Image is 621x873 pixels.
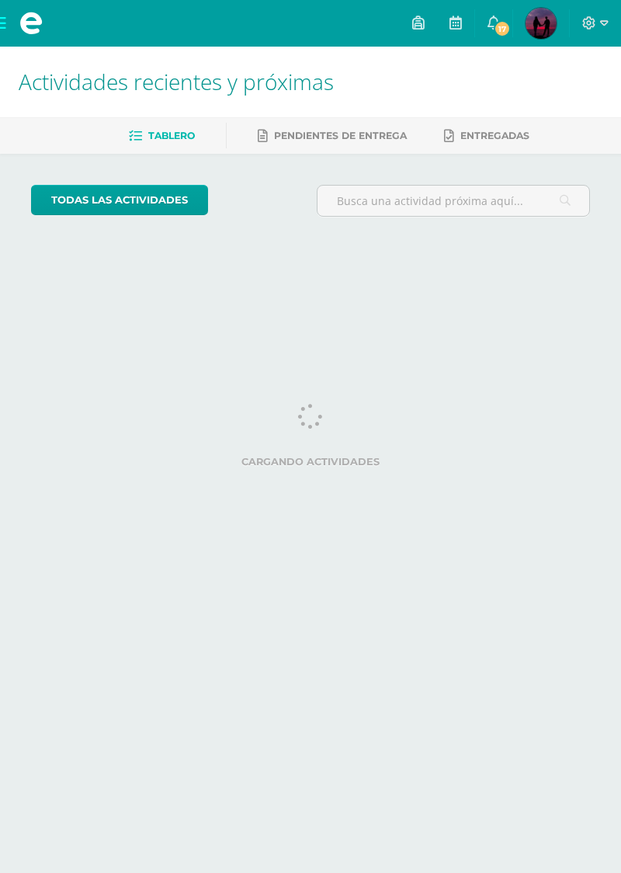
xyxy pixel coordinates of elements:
[317,186,589,216] input: Busca una actividad próxima aquí...
[460,130,529,141] span: Entregadas
[129,123,195,148] a: Tablero
[444,123,529,148] a: Entregadas
[258,123,407,148] a: Pendientes de entrega
[19,67,334,96] span: Actividades recientes y próximas
[526,8,557,39] img: c5088543c00c5f472f085df617db9af2.png
[494,20,511,37] span: 17
[31,456,590,468] label: Cargando actividades
[31,185,208,215] a: todas las Actividades
[148,130,195,141] span: Tablero
[274,130,407,141] span: Pendientes de entrega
